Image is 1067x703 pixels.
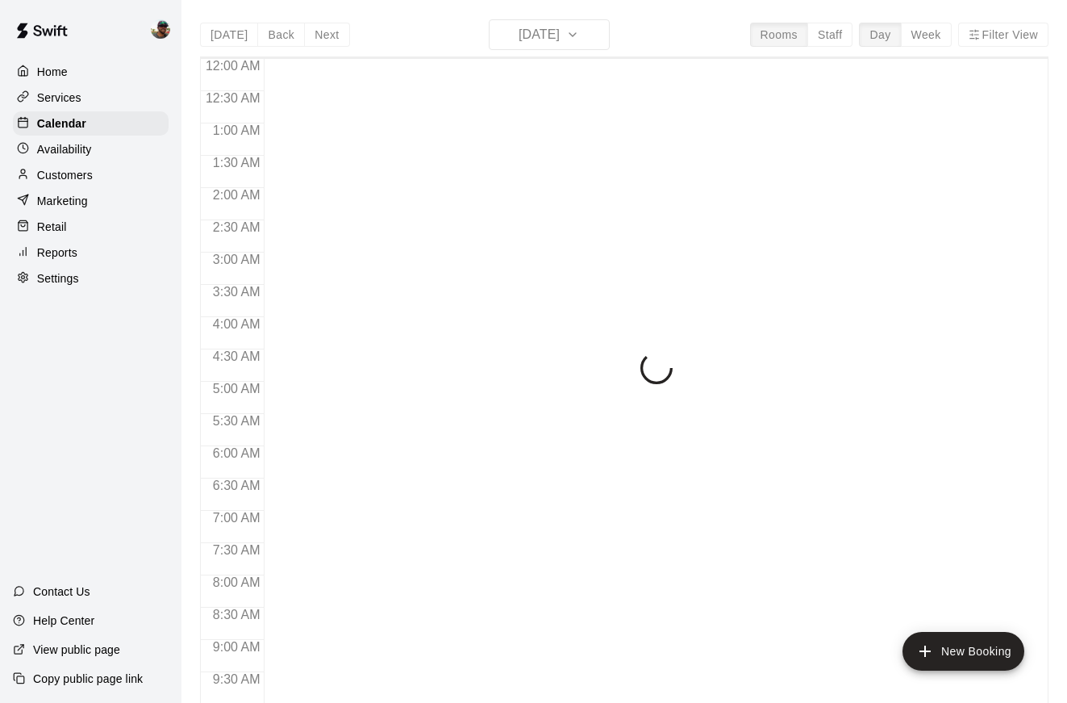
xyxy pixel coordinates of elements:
[209,285,265,299] span: 3:30 AM
[209,575,265,589] span: 8:00 AM
[151,19,170,39] img: Ben Boykin
[209,253,265,266] span: 3:00 AM
[13,137,169,161] a: Availability
[209,511,265,525] span: 7:00 AM
[209,608,265,621] span: 8:30 AM
[13,215,169,239] a: Retail
[209,479,265,492] span: 6:30 AM
[33,584,90,600] p: Contact Us
[37,115,86,132] p: Calendar
[33,671,143,687] p: Copy public page link
[37,270,79,287] p: Settings
[13,86,169,110] a: Services
[209,414,265,428] span: 5:30 AM
[13,241,169,265] a: Reports
[37,141,92,157] p: Availability
[209,156,265,169] span: 1:30 AM
[902,632,1024,671] button: add
[209,220,265,234] span: 2:30 AM
[209,640,265,654] span: 9:00 AM
[37,167,93,183] p: Customers
[37,90,81,106] p: Services
[13,111,169,136] a: Calendar
[202,91,265,105] span: 12:30 AM
[13,266,169,291] a: Settings
[37,64,68,80] p: Home
[209,188,265,202] span: 2:00 AM
[37,245,77,261] p: Reports
[202,59,265,73] span: 12:00 AM
[209,672,265,686] span: 9:30 AM
[33,642,120,658] p: View public page
[209,349,265,363] span: 4:30 AM
[37,219,67,235] p: Retail
[13,163,169,187] a: Customers
[148,13,181,45] div: Ben Boykin
[209,317,265,331] span: 4:00 AM
[33,613,94,629] p: Help Center
[209,543,265,557] span: 7:30 AM
[37,193,88,209] p: Marketing
[209,446,265,460] span: 6:00 AM
[209,382,265,395] span: 5:00 AM
[13,60,169,84] a: Home
[13,189,169,213] a: Marketing
[209,123,265,137] span: 1:00 AM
